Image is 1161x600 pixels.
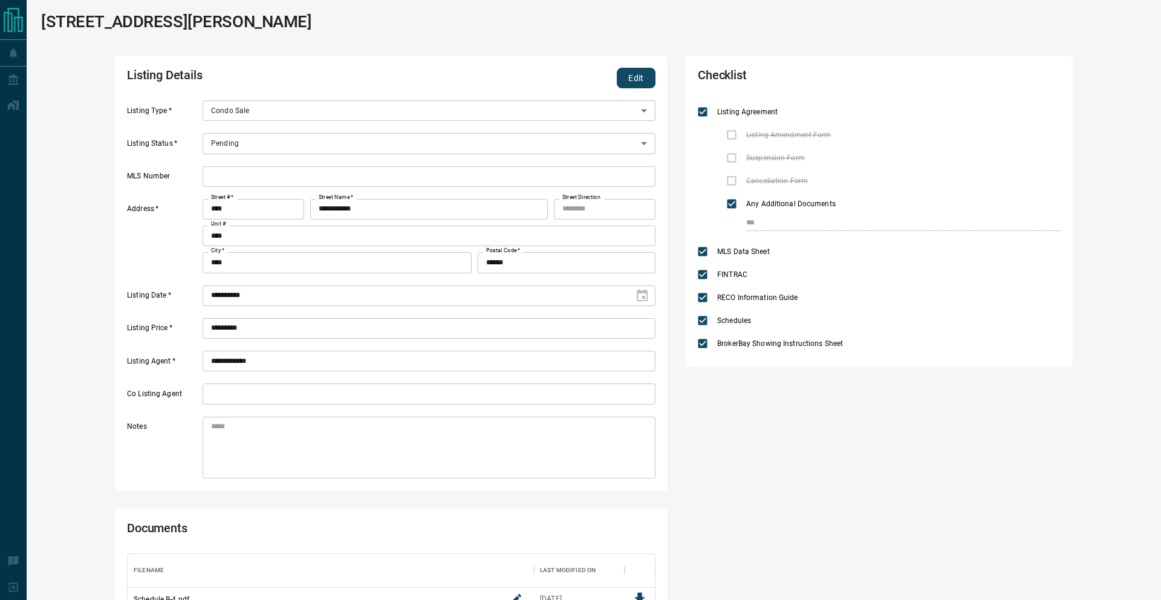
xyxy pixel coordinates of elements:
[540,553,596,587] div: Last Modified On
[714,292,801,303] span: RECO Information Guide
[127,389,200,405] label: Co Listing Agent
[743,152,808,163] span: Suspension Form
[743,175,811,186] span: Cancellation Form
[127,106,200,122] label: Listing Type
[134,553,164,587] div: Filename
[714,338,846,349] span: BrokerBay Showing Instructions Sheet
[128,553,534,587] div: Filename
[562,194,600,201] label: Street Direction
[203,133,655,154] div: Pending
[743,129,834,140] span: Listing Amendment Form
[617,68,655,88] button: Edit
[127,356,200,372] label: Listing Agent
[743,198,839,209] span: Any Additional Documents
[127,68,444,88] h2: Listing Details
[127,422,200,478] label: Notes
[319,194,353,201] label: Street Name
[211,220,226,228] label: Unit #
[486,247,520,255] label: Postal Code
[714,246,773,257] span: MLS Data Sheet
[714,315,754,326] span: Schedules
[127,290,200,306] label: Listing Date
[41,12,312,31] h1: [STREET_ADDRESS][PERSON_NAME]
[127,171,200,187] label: MLS Number
[698,68,915,88] h2: Checklist
[127,204,200,273] label: Address
[714,269,750,280] span: FINTRAC
[746,215,1035,231] input: checklist input
[127,323,200,339] label: Listing Price
[127,139,200,154] label: Listing Status
[203,100,655,121] div: Condo Sale
[534,553,625,587] div: Last Modified On
[211,194,233,201] label: Street #
[127,521,444,541] h2: Documents
[211,247,224,255] label: City
[714,106,781,117] span: Listing Agreement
